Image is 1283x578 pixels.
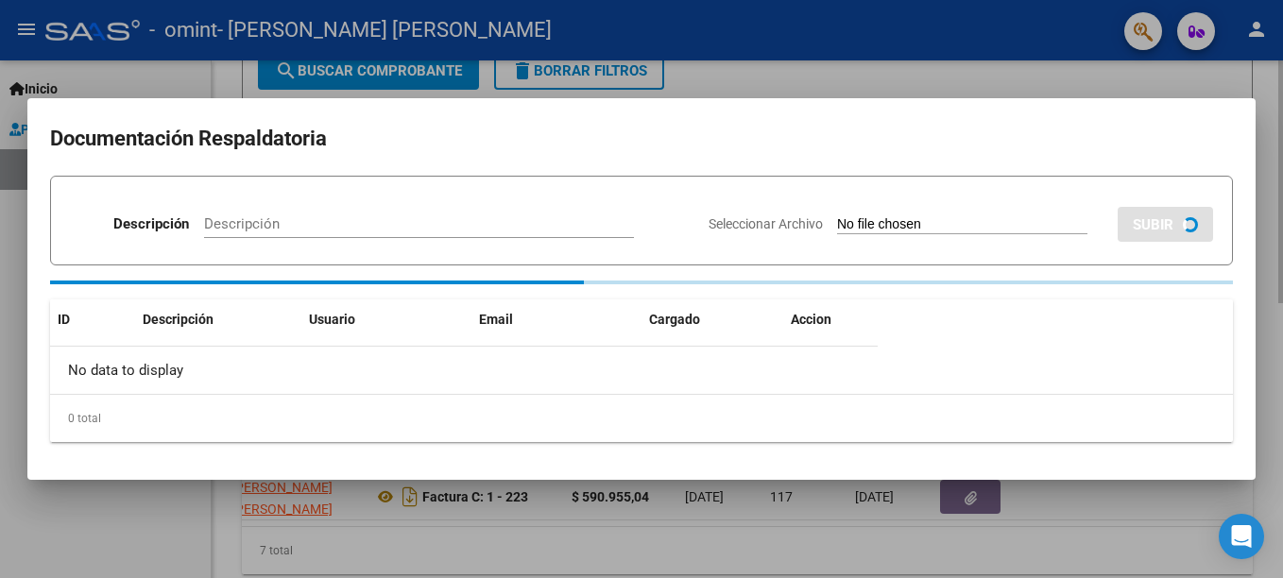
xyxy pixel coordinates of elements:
p: Descripción [113,213,189,235]
span: Cargado [649,312,700,327]
span: Email [479,312,513,327]
span: Accion [791,312,831,327]
datatable-header-cell: Usuario [301,299,471,340]
div: 0 total [50,395,1233,442]
span: Descripción [143,312,214,327]
datatable-header-cell: Email [471,299,641,340]
span: Seleccionar Archivo [709,216,823,231]
datatable-header-cell: Cargado [641,299,783,340]
div: Open Intercom Messenger [1219,514,1264,559]
datatable-header-cell: ID [50,299,135,340]
button: SUBIR [1118,207,1213,242]
span: Usuario [309,312,355,327]
datatable-header-cell: Descripción [135,299,301,340]
datatable-header-cell: Accion [783,299,878,340]
span: ID [58,312,70,327]
div: No data to display [50,347,878,394]
h2: Documentación Respaldatoria [50,121,1233,157]
span: SUBIR [1133,216,1173,233]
